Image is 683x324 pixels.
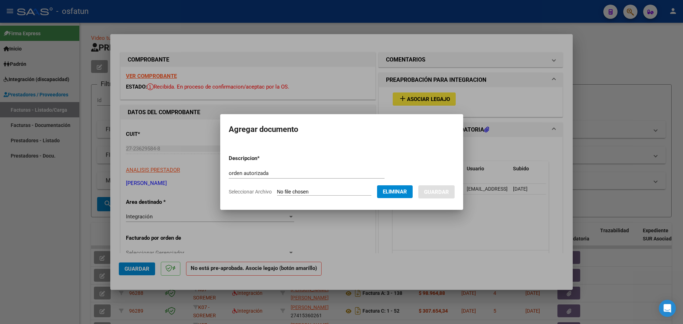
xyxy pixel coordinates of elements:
span: Guardar [424,189,449,195]
h2: Agregar documento [229,123,455,136]
div: Open Intercom Messenger [659,300,676,317]
span: Eliminar [383,188,407,195]
button: Eliminar [377,185,413,198]
span: Seleccionar Archivo [229,189,272,195]
button: Guardar [418,185,455,198]
p: Descripcion [229,154,297,163]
